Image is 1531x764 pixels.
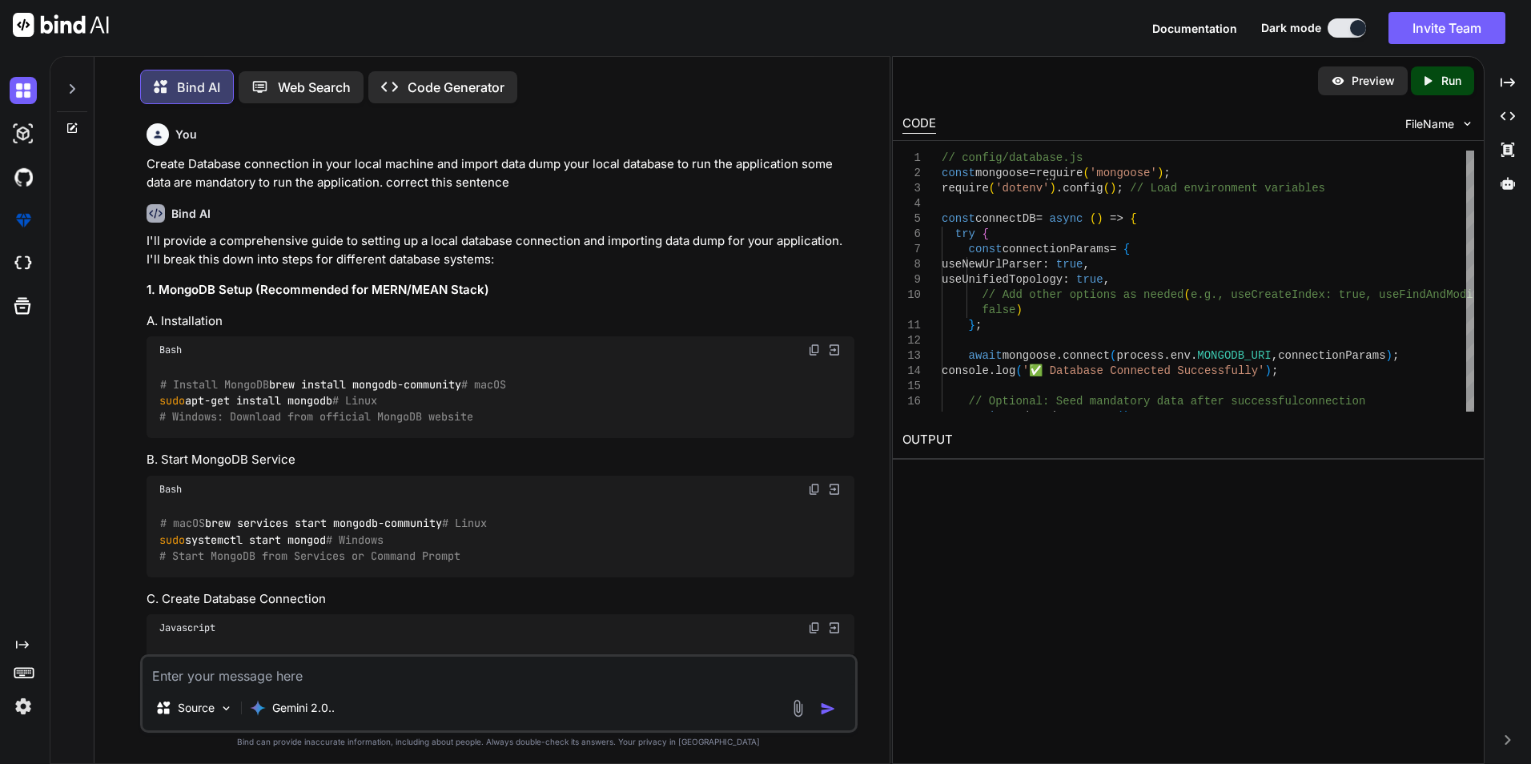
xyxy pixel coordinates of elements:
[408,78,504,97] p: Code Generator
[893,421,1484,459] h2: OUTPUT
[969,243,1003,255] span: const
[278,78,351,97] p: Web Search
[902,348,921,364] div: 13
[902,166,921,181] div: 2
[902,288,921,303] div: 10
[808,344,821,356] img: copy
[942,151,1083,164] span: // config/database.js
[1331,74,1345,88] img: preview
[178,700,215,716] p: Source
[995,364,1015,377] span: log
[1163,349,1170,362] span: .
[1278,349,1385,362] span: connectionParams
[902,151,921,166] div: 1
[272,700,335,716] p: Gemini 2.0..
[10,207,37,234] img: premium
[1152,22,1237,35] span: Documentation
[159,344,182,356] span: Bash
[1029,167,1035,179] span: =
[902,364,921,379] div: 14
[902,242,921,257] div: 7
[982,227,988,240] span: {
[1076,273,1103,286] span: true
[1110,349,1116,362] span: (
[1183,288,1190,301] span: (
[995,182,1049,195] span: 'dotenv'
[10,77,37,104] img: darkChat
[975,319,982,332] span: ;
[1261,20,1321,36] span: Dark mode
[442,517,487,531] span: # Linux
[902,333,921,348] div: 12
[159,533,185,547] span: sudo
[969,395,1299,408] span: // Optional: Seed mandatory data after successful
[159,376,506,426] code: brew install mongodb-community apt-get install mongodb
[147,281,854,300] h3: 1. MongoDB Setup (Recommended for MERN/MEAN Stack)
[147,155,854,191] p: Create Database connection in your local machine and import data dump your local database to run ...
[1103,182,1110,195] span: (
[1352,73,1395,89] p: Preview
[942,364,989,377] span: console
[942,212,975,225] span: const
[1123,243,1130,255] span: {
[10,120,37,147] img: darkAi-studio
[10,250,37,277] img: cloudideIcon
[1063,349,1110,362] span: connect
[326,533,384,547] span: # Windows
[1405,116,1454,132] span: FileName
[1056,349,1063,362] span: .
[942,258,1043,271] span: useNewUrlParser
[177,78,220,97] p: Bind AI
[1043,258,1049,271] span: :
[1116,182,1123,195] span: ;
[902,227,921,242] div: 6
[820,701,836,717] img: icon
[1003,349,1056,362] span: mongoose
[982,304,1015,316] span: false
[461,377,506,392] span: # macOS
[1083,167,1089,179] span: (
[1003,243,1110,255] span: connectionParams
[1123,410,1130,423] span: )
[1461,117,1474,131] img: chevron down
[902,272,921,288] div: 9
[147,590,854,609] h4: C. Create Database Connection
[942,273,1063,286] span: useUnifiedTopology
[1015,304,1022,316] span: )
[1116,410,1123,423] span: (
[175,127,197,143] h6: You
[808,621,821,634] img: copy
[1056,258,1083,271] span: true
[159,621,215,634] span: Javascript
[1083,258,1089,271] span: ,
[1015,364,1022,377] span: (
[982,288,1183,301] span: // Add other options as needed
[1265,364,1272,377] span: )
[969,319,975,332] span: }
[827,343,842,357] img: Open in Browser
[975,167,1029,179] span: mongoose
[827,621,842,635] img: Open in Browser
[969,410,1003,423] span: await
[789,699,807,718] img: attachment
[942,182,989,195] span: require
[1049,212,1083,225] span: async
[147,312,854,331] h4: A. Installation
[902,318,921,333] div: 11
[1130,212,1136,225] span: {
[1163,167,1170,179] span: ;
[989,182,995,195] span: (
[969,349,1003,362] span: await
[1023,364,1265,377] span: '✅ Database Connected Successfully'
[1441,73,1461,89] p: Run
[942,167,975,179] span: const
[1036,212,1043,225] span: =
[1049,182,1055,195] span: )
[171,206,211,222] h6: Bind AI
[219,702,233,715] img: Pick Models
[975,212,1036,225] span: connectDB
[1003,410,1117,423] span: seedMandatoryData
[902,409,921,424] div: 17
[989,364,995,377] span: .
[1056,182,1063,195] span: .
